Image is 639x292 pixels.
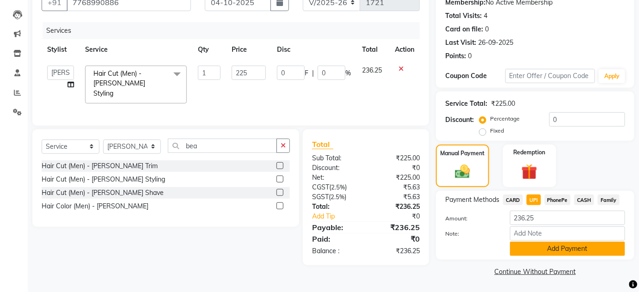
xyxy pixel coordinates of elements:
[478,38,513,48] div: 26-09-2025
[42,161,158,171] div: Hair Cut (Men) - [PERSON_NAME] Trim
[490,127,504,135] label: Fixed
[312,140,333,149] span: Total
[192,39,226,60] th: Qty
[438,230,503,238] label: Note:
[491,99,515,109] div: ₹225.00
[42,39,80,60] th: Stylist
[366,173,427,182] div: ₹225.00
[42,188,164,198] div: Hair Cut (Men) - [PERSON_NAME] Shave
[93,69,145,97] span: Hair Cut (Men) - [PERSON_NAME] Styling
[226,39,271,60] th: Price
[312,183,329,191] span: CGST
[438,267,633,277] a: Continue Without Payment
[366,182,427,192] div: ₹5.63
[305,153,366,163] div: Sub Total:
[305,202,366,212] div: Total:
[445,71,505,81] div: Coupon Code
[445,99,487,109] div: Service Total:
[389,39,420,60] th: Action
[445,11,482,21] div: Total Visits:
[445,115,474,125] div: Discount:
[305,222,366,233] div: Payable:
[43,22,427,39] div: Services
[485,24,489,34] div: 0
[445,38,476,48] div: Last Visit:
[366,246,427,256] div: ₹236.25
[305,212,376,221] a: Add Tip
[168,139,277,153] input: Search or Scan
[598,195,620,205] span: Family
[366,202,427,212] div: ₹236.25
[527,195,541,205] span: UPI
[574,195,594,205] span: CASH
[331,193,344,201] span: 2.5%
[305,192,366,202] div: ( )
[376,212,427,221] div: ₹0
[305,233,366,244] div: Paid:
[42,201,148,211] div: Hair Color (Men) - [PERSON_NAME]
[445,195,499,205] span: Payment Methods
[113,89,117,97] a: x
[490,115,520,123] label: Percentage
[312,193,329,201] span: SGST
[305,246,366,256] div: Balance :
[366,233,427,244] div: ₹0
[503,195,523,205] span: CARD
[366,192,427,202] div: ₹5.63
[514,148,546,157] label: Redemption
[362,66,382,74] span: 236.25
[271,39,356,60] th: Disc
[599,69,625,83] button: Apply
[505,69,596,83] input: Enter Offer / Coupon Code
[450,163,475,181] img: _cash.svg
[510,242,625,256] button: Add Payment
[545,195,571,205] span: PhonePe
[516,162,542,182] img: _gift.svg
[305,68,308,78] span: F
[366,163,427,173] div: ₹0
[305,182,366,192] div: ( )
[331,183,345,191] span: 2.5%
[80,39,192,60] th: Service
[510,211,625,225] input: Amount
[356,39,389,60] th: Total
[345,68,351,78] span: %
[445,51,466,61] div: Points:
[312,68,314,78] span: |
[366,153,427,163] div: ₹225.00
[305,163,366,173] div: Discount:
[445,24,483,34] div: Card on file:
[510,226,625,241] input: Add Note
[366,222,427,233] div: ₹236.25
[42,175,165,184] div: Hair Cut (Men) - [PERSON_NAME] Styling
[440,149,485,158] label: Manual Payment
[305,173,366,182] div: Net:
[484,11,487,21] div: 4
[468,51,472,61] div: 0
[438,214,503,223] label: Amount:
